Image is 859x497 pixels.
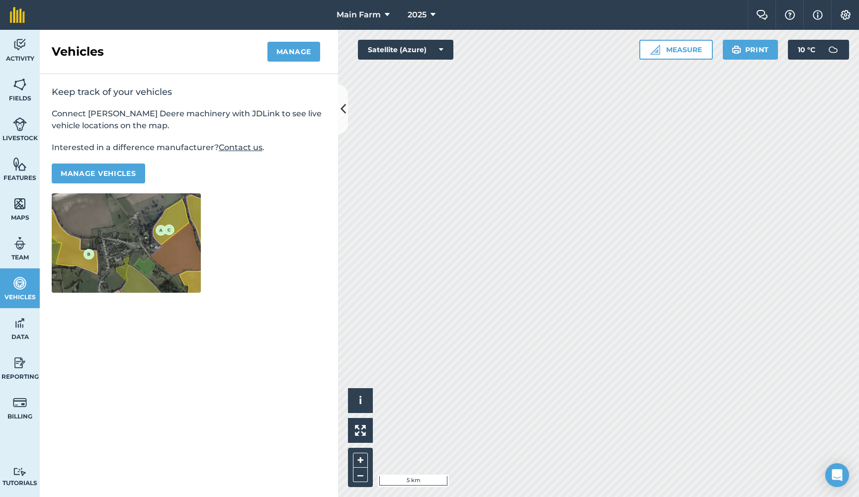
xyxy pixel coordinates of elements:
img: Four arrows, one pointing top left, one top right, one bottom right and the last bottom left [355,425,366,436]
div: Open Intercom Messenger [825,463,849,487]
img: svg+xml;base64,PD94bWwgdmVyc2lvbj0iMS4wIiBlbmNvZGluZz0idXRmLTgiPz4KPCEtLSBHZW5lcmF0b3I6IEFkb2JlIE... [13,316,27,331]
button: Manage vehicles [52,164,145,183]
img: svg+xml;base64,PHN2ZyB4bWxucz0iaHR0cDovL3d3dy53My5vcmcvMjAwMC9zdmciIHdpZHRoPSI1NiIgaGVpZ2h0PSI2MC... [13,77,27,92]
img: svg+xml;base64,PD94bWwgdmVyc2lvbj0iMS4wIiBlbmNvZGluZz0idXRmLTgiPz4KPCEtLSBHZW5lcmF0b3I6IEFkb2JlIE... [13,395,27,410]
img: svg+xml;base64,PD94bWwgdmVyc2lvbj0iMS4wIiBlbmNvZGluZz0idXRmLTgiPz4KPCEtLSBHZW5lcmF0b3I6IEFkb2JlIE... [13,467,27,477]
img: Ruler icon [650,45,660,55]
img: svg+xml;base64,PHN2ZyB4bWxucz0iaHR0cDovL3d3dy53My5vcmcvMjAwMC9zdmciIHdpZHRoPSIxOSIgaGVpZ2h0PSIyNC... [732,44,741,56]
button: Manage [267,42,320,62]
button: – [353,468,368,482]
img: Two speech bubbles overlapping with the left bubble in the forefront [756,10,768,20]
img: svg+xml;base64,PD94bWwgdmVyc2lvbj0iMS4wIiBlbmNvZGluZz0idXRmLTgiPz4KPCEtLSBHZW5lcmF0b3I6IEFkb2JlIE... [13,355,27,370]
span: 10 ° C [798,40,815,60]
img: fieldmargin Logo [10,7,25,23]
button: Measure [639,40,713,60]
img: svg+xml;base64,PD94bWwgdmVyc2lvbj0iMS4wIiBlbmNvZGluZz0idXRmLTgiPz4KPCEtLSBHZW5lcmF0b3I6IEFkb2JlIE... [13,276,27,291]
p: Connect [PERSON_NAME] Deere machinery with JDLink to see live vehicle locations on the map. [52,108,326,132]
img: svg+xml;base64,PD94bWwgdmVyc2lvbj0iMS4wIiBlbmNvZGluZz0idXRmLTgiPz4KPCEtLSBHZW5lcmF0b3I6IEFkb2JlIE... [823,40,843,60]
button: Print [723,40,778,60]
img: svg+xml;base64,PD94bWwgdmVyc2lvbj0iMS4wIiBlbmNvZGluZz0idXRmLTgiPz4KPCEtLSBHZW5lcmF0b3I6IEFkb2JlIE... [13,117,27,132]
img: svg+xml;base64,PD94bWwgdmVyc2lvbj0iMS4wIiBlbmNvZGluZz0idXRmLTgiPz4KPCEtLSBHZW5lcmF0b3I6IEFkb2JlIE... [13,236,27,251]
p: Interested in a difference manufacturer? . [52,142,326,154]
img: svg+xml;base64,PD94bWwgdmVyc2lvbj0iMS4wIiBlbmNvZGluZz0idXRmLTgiPz4KPCEtLSBHZW5lcmF0b3I6IEFkb2JlIE... [13,37,27,52]
img: svg+xml;base64,PHN2ZyB4bWxucz0iaHR0cDovL3d3dy53My5vcmcvMjAwMC9zdmciIHdpZHRoPSI1NiIgaGVpZ2h0PSI2MC... [13,157,27,171]
span: i [359,394,362,407]
img: svg+xml;base64,PHN2ZyB4bWxucz0iaHR0cDovL3d3dy53My5vcmcvMjAwMC9zdmciIHdpZHRoPSIxNyIgaGVpZ2h0PSIxNy... [813,9,823,21]
h2: Vehicles [52,44,104,60]
span: 2025 [408,9,427,21]
h2: Keep track of your vehicles [52,86,326,98]
button: 10 °C [788,40,849,60]
img: svg+xml;base64,PHN2ZyB4bWxucz0iaHR0cDovL3d3dy53My5vcmcvMjAwMC9zdmciIHdpZHRoPSI1NiIgaGVpZ2h0PSI2MC... [13,196,27,211]
button: i [348,388,373,413]
a: Contact us [219,143,262,152]
img: A question mark icon [784,10,796,20]
button: + [353,453,368,468]
img: A cog icon [840,10,852,20]
button: Satellite (Azure) [358,40,453,60]
span: Main Farm [337,9,381,21]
